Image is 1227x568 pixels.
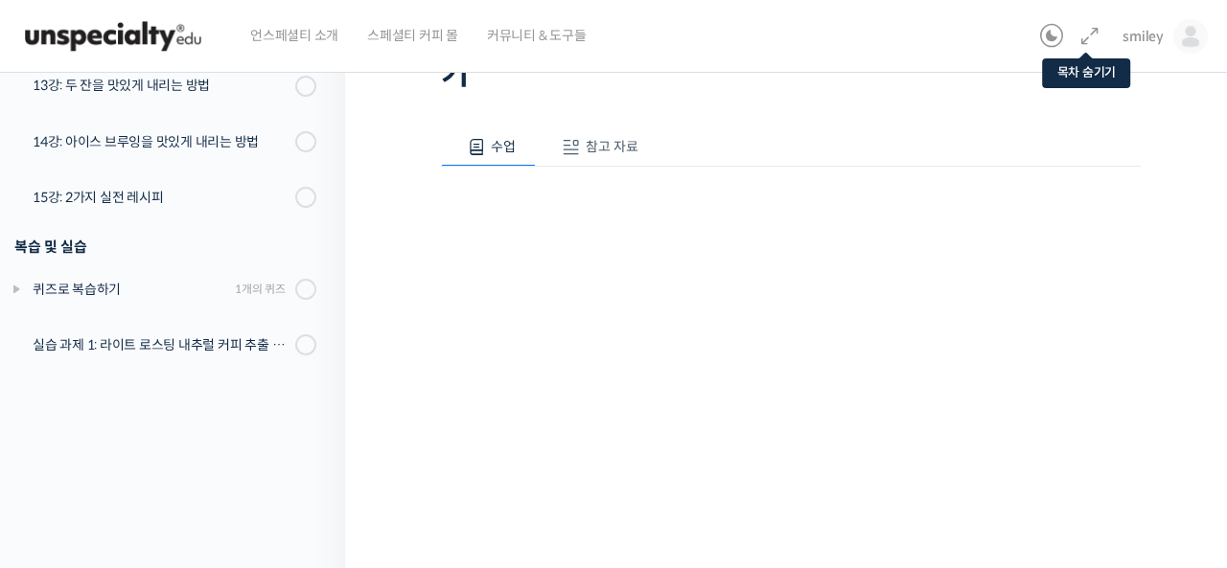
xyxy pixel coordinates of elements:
span: 설정 [296,438,319,453]
div: 실습 과제 1: 라이트 로스팅 내추럴 커피 추출 레시피 [33,334,289,355]
span: 대화 [175,439,198,454]
span: 수업 [491,138,516,155]
div: 13강: 두 잔을 맛있게 내리는 방법 [33,75,289,96]
a: 설정 [247,409,368,457]
div: 15강: 2가지 실전 레시피 [33,187,289,208]
div: 1개의 퀴즈 [235,280,286,298]
a: 홈 [6,409,127,457]
div: 14강: 아이스 브루잉을 맛있게 내리는 방법 [33,131,289,152]
span: 홈 [60,438,72,453]
h1: 12강: 추출 시간 – 추출 시간을 바꾸는 중요 변수 파헤치기 [441,19,1141,93]
span: smiley [1123,28,1164,45]
div: 퀴즈로 복습하기 [33,279,229,300]
div: 복습 및 실습 [14,234,316,260]
a: 대화 [127,409,247,457]
span: 참고 자료 [586,138,638,155]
